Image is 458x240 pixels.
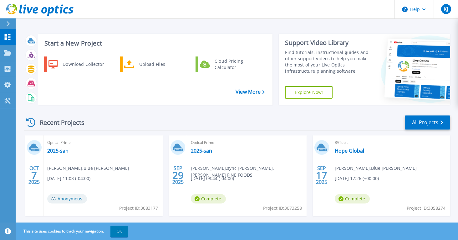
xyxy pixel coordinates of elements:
[172,173,184,178] span: 29
[405,115,450,130] a: All Projects
[285,39,371,47] div: Support Video Library
[285,86,333,99] a: Explore Now!
[120,56,184,72] a: Upload Files
[47,139,159,146] span: Optical Prime
[17,226,128,237] span: This site uses cookies to track your navigation.
[191,194,226,203] span: Complete
[191,175,234,182] span: [DATE] 08:44 (-04:00)
[47,194,87,203] span: Anonymous
[316,173,327,178] span: 17
[59,58,107,71] div: Download Collector
[285,49,371,74] div: Find tutorials, instructional guides and other support videos to help you make the most of your L...
[444,7,448,12] span: KJ
[335,148,364,154] a: Hope Global
[119,205,158,212] span: Project ID: 3083177
[407,205,445,212] span: Project ID: 3058274
[263,205,302,212] span: Project ID: 3073258
[335,139,446,146] span: RVTools
[335,165,417,172] span: [PERSON_NAME] , Blue [PERSON_NAME]
[236,89,265,95] a: View More
[136,58,182,71] div: Upload Files
[191,139,303,146] span: Optical Prime
[47,175,90,182] span: [DATE] 11:03 (-04:00)
[316,164,328,187] div: SEP 2025
[24,115,93,130] div: Recent Projects
[335,194,370,203] span: Complete
[335,175,379,182] span: [DATE] 17:26 (+00:00)
[196,56,260,72] a: Cloud Pricing Calculator
[172,164,184,187] div: SEP 2025
[191,148,212,154] a: 2025-san
[47,165,129,172] span: [PERSON_NAME] , Blue [PERSON_NAME]
[211,58,258,71] div: Cloud Pricing Calculator
[44,40,265,47] h3: Start a New Project
[44,56,108,72] a: Download Collector
[31,173,37,178] span: 7
[110,226,128,237] button: OK
[191,165,306,179] span: [PERSON_NAME].sync [PERSON_NAME] , [PERSON_NAME] FINE FOODS
[47,148,69,154] a: 2025-san
[28,164,40,187] div: OCT 2025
